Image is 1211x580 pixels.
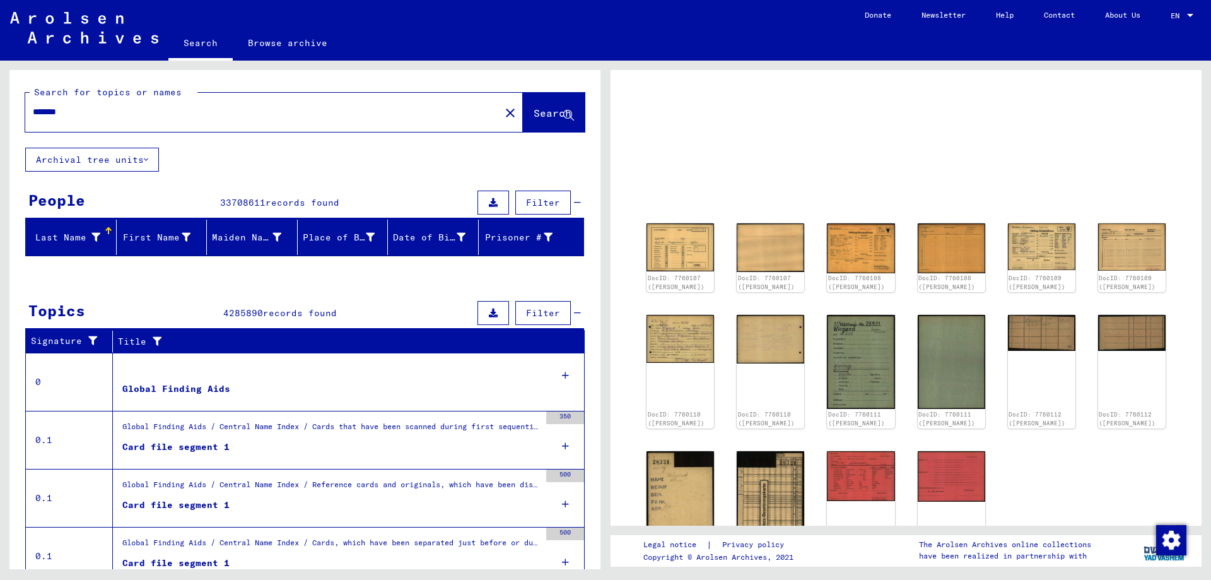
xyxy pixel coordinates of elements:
a: DocID: 7760111 ([PERSON_NAME]) [918,411,975,427]
a: DocID: 7760109 ([PERSON_NAME]) [1099,275,1155,290]
img: 002.jpg [918,451,985,502]
div: Global Finding Aids / Central Name Index / Cards, which have been separated just before or during... [122,537,540,555]
button: Search [523,93,585,132]
img: 001.jpg [827,223,894,273]
td: 0.1 [26,469,113,527]
img: 002.jpg [918,223,985,273]
td: 0.1 [26,411,113,469]
div: Date of Birth [393,231,465,244]
div: Title [118,335,559,348]
div: Date of Birth [393,227,481,247]
a: DocID: 7760110 ([PERSON_NAME]) [738,411,795,427]
span: EN [1171,11,1185,20]
img: 002.jpg [737,451,804,536]
button: Clear [498,100,523,125]
div: Maiden Name [212,227,297,247]
div: Place of Birth [303,227,391,247]
p: Copyright © Arolsen Archives, 2021 [643,552,799,563]
div: | [643,538,799,552]
div: Prisoner # [484,227,569,247]
a: DocID: 7760110 ([PERSON_NAME]) [648,411,705,427]
img: 002.jpg [1098,315,1166,351]
td: 0 [26,353,113,411]
button: Filter [515,301,571,325]
a: Legal notice [643,538,706,552]
div: Title [118,331,572,352]
img: 001.jpg [1008,315,1075,351]
div: First Name [122,231,191,244]
mat-header-cell: Place of Birth [298,220,389,255]
img: yv_logo.png [1141,535,1188,566]
img: 001.jpg [827,315,894,409]
div: Last Name [31,227,116,247]
div: People [28,189,85,211]
img: 002.jpg [918,315,985,409]
div: 500 [546,528,584,540]
a: DocID: 7760108 ([PERSON_NAME]) [918,275,975,290]
img: Arolsen_neg.svg [10,12,158,44]
img: 001.jpg [646,451,714,534]
div: Card file segment 1 [122,499,230,512]
a: DocID: 7760108 ([PERSON_NAME]) [828,275,885,290]
div: 350 [546,411,584,424]
a: DocID: 7760112 ([PERSON_NAME]) [1099,411,1155,427]
a: Browse archive [233,28,342,58]
a: DocID: 7760112 ([PERSON_NAME]) [1009,411,1065,427]
div: First Name [122,227,207,247]
a: DocID: 7760107 ([PERSON_NAME]) [648,275,705,290]
img: 002.jpg [737,315,804,364]
a: Privacy policy [712,538,799,552]
mat-header-cell: First Name [117,220,208,255]
div: Signature [31,334,103,348]
div: Card file segment 1 [122,557,230,570]
mat-header-cell: Maiden Name [207,220,298,255]
div: Card file segment 1 [122,441,230,454]
div: Global Finding Aids [122,382,230,396]
mat-header-cell: Date of Birth [388,220,479,255]
a: DocID: 7760109 ([PERSON_NAME]) [1009,275,1065,290]
img: 001.jpg [646,315,714,363]
p: have been realized in partnership with [919,550,1091,562]
span: 4285890 [223,307,263,319]
p: The Arolsen Archives online collections [919,539,1091,550]
span: 33708611 [220,197,266,208]
button: Filter [515,191,571,215]
img: 002.jpg [1098,223,1166,271]
img: 001.jpg [1008,223,1075,271]
mat-header-cell: Last Name [26,220,117,255]
span: Filter [526,307,560,319]
span: records found [263,307,337,319]
div: Last Name [31,231,100,244]
mat-icon: close [503,105,518,121]
div: Topics [28,299,85,322]
div: 500 [546,470,584,482]
mat-header-cell: Prisoner # [479,220,584,255]
span: records found [266,197,339,208]
img: 001.jpg [646,223,714,271]
img: 002.jpg [737,223,804,273]
a: Search [168,28,233,61]
a: DocID: 7760111 ([PERSON_NAME]) [828,411,885,427]
img: Change consent [1156,525,1186,555]
a: DocID: 7760107 ([PERSON_NAME]) [738,275,795,290]
img: 001.jpg [827,451,894,502]
div: Global Finding Aids / Central Name Index / Reference cards and originals, which have been discove... [122,479,540,497]
div: Place of Birth [303,231,375,244]
div: Global Finding Aids / Central Name Index / Cards that have been scanned during first sequential m... [122,421,540,439]
mat-label: Search for topics or names [34,86,182,98]
span: Filter [526,197,560,208]
div: Maiden Name [212,231,281,244]
button: Archival tree units [25,148,159,172]
span: Search [534,107,571,119]
div: Prisoner # [484,231,553,244]
div: Signature [31,331,115,352]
